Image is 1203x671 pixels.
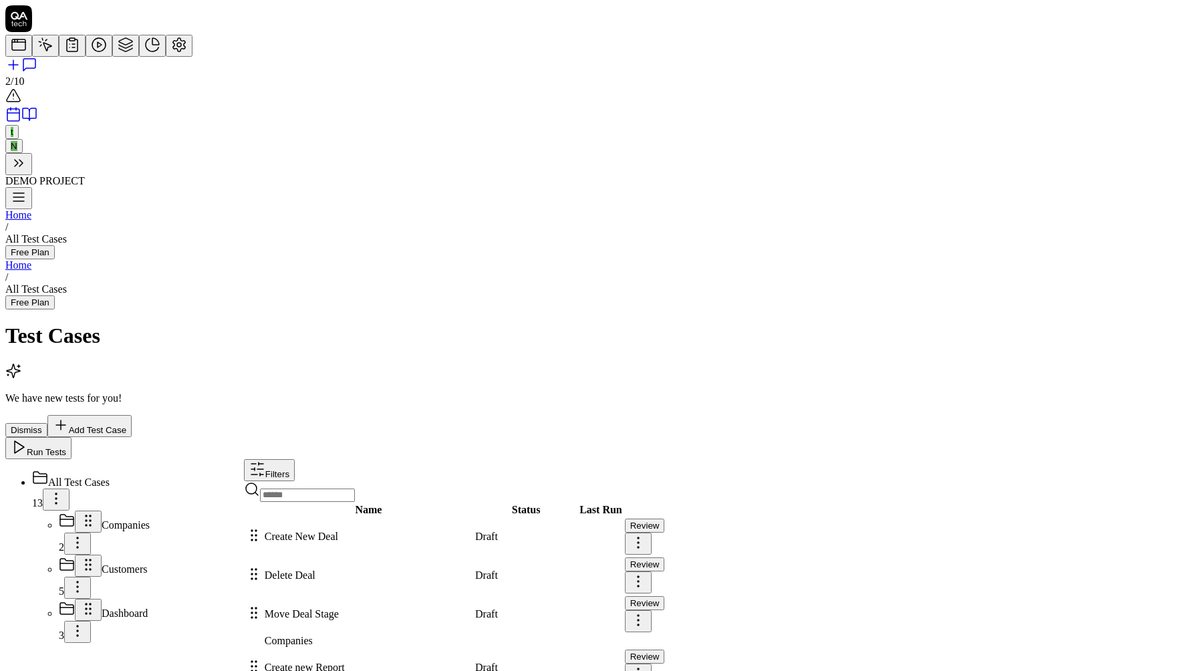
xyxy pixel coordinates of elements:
[245,518,666,555] tr: Create New DealDraftReview
[5,113,21,124] a: Book a call with us
[625,519,665,531] a: Review
[244,459,295,481] button: Filters
[245,557,666,594] tr: Delete DealDraftReview
[48,477,110,488] span: All Test Cases
[32,497,43,509] span: 13
[59,585,64,597] span: 5
[59,555,244,599] div: Drag to reorderCustomers5
[59,630,64,641] span: 3
[625,650,665,664] button: Review
[265,531,338,542] span: Create New Deal
[475,569,577,581] div: Draft
[75,511,102,533] button: Drag to reorder
[245,595,666,633] tr: Move Deal StageDraftReview
[625,596,665,610] button: Review
[475,608,577,620] div: Draft
[5,295,55,309] button: Free Plan
[5,76,24,87] span: 2 / 10
[265,569,315,581] span: Delete Deal
[265,635,665,647] div: Companies
[265,608,339,620] span: Move Deal Stage
[5,296,55,307] a: Free Plan
[5,246,55,257] a: Free Plan
[69,425,126,435] span: Add Test Case
[5,245,55,259] button: Free Plan
[5,437,72,459] button: Run Tests
[5,209,31,221] a: Home
[5,175,85,186] span: DEMO PROJECT
[5,233,273,245] div: All Test Cases
[5,139,23,153] button: N
[5,125,19,139] button: t
[102,608,148,619] span: Dashboard
[475,531,577,543] div: Draft
[264,503,473,517] th: Name
[21,113,37,124] a: Documentation
[11,141,17,151] span: N
[5,323,1198,348] h1: Test Cases
[625,558,665,569] a: Review
[11,297,49,307] div: Free Plan
[75,555,102,577] button: Drag to reorder
[475,503,577,517] th: Status
[625,650,665,662] a: Review
[102,563,147,575] span: Customers
[5,423,47,437] button: Dismiss
[59,541,64,553] span: 2
[579,503,623,517] th: Last Run
[5,283,273,295] div: All Test Cases
[5,392,1198,404] p: We have new tests for you!
[47,415,132,437] button: Add Test Case
[59,511,244,555] div: Drag to reorderCompanies2
[75,599,102,621] button: Drag to reorder
[625,597,665,608] a: Review
[5,271,1198,283] div: /
[102,519,150,531] span: Companies
[59,599,244,643] div: Drag to reorderDashboard3
[5,221,1198,233] div: /
[11,247,49,257] div: Free Plan
[11,127,13,137] span: t
[625,519,665,533] button: Review
[625,557,665,571] button: Review
[5,259,31,271] a: Home
[5,57,1198,76] a: New conversation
